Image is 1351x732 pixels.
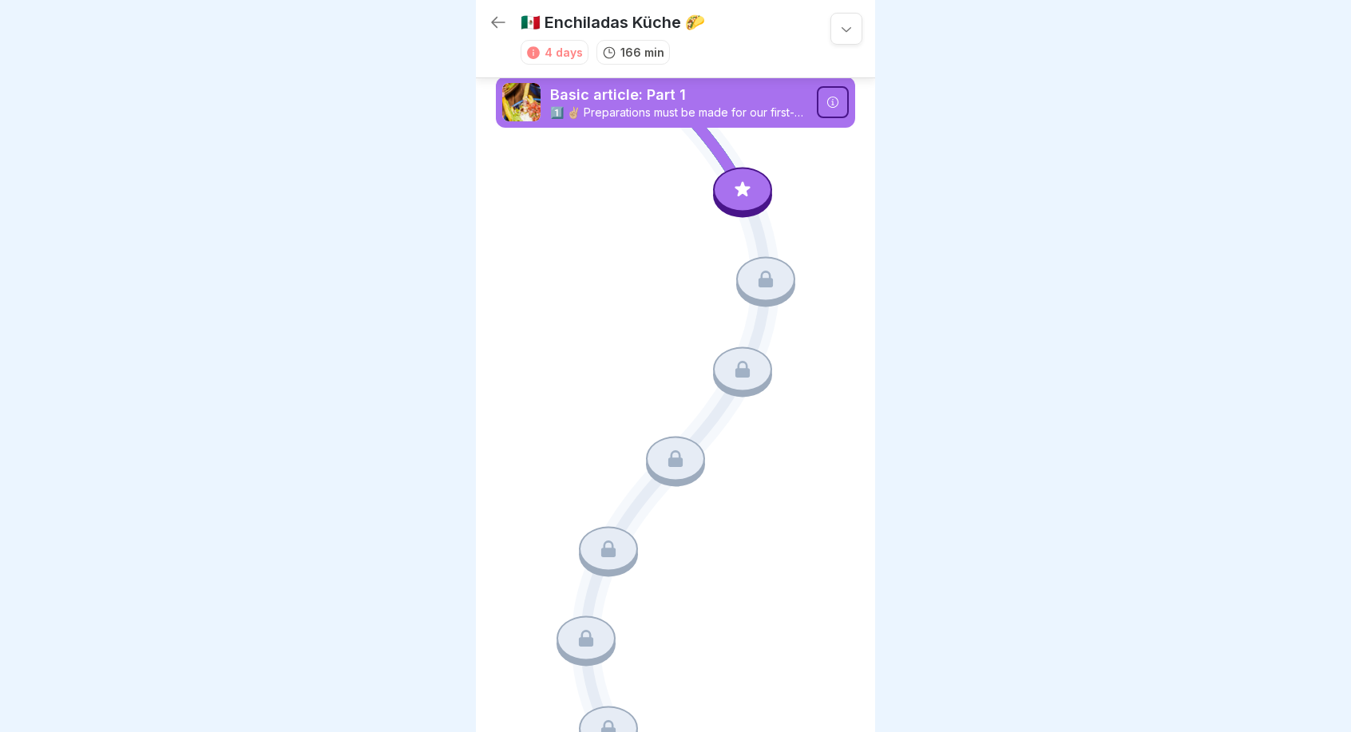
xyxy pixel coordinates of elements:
p: 1️⃣ ✌🏼 Preparations must be made for our first-class dishes! This is one of 3 courses on the basi... [550,105,807,120]
p: 166 min [620,44,664,61]
p: 🇲🇽 Enchiladas Küche 🌮 [521,13,705,32]
p: Basic article: Part 1 [550,85,807,105]
div: 4 days [545,44,583,61]
img: vl10squk9nhs2w7y6yyq5aqw.png [502,83,541,121]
